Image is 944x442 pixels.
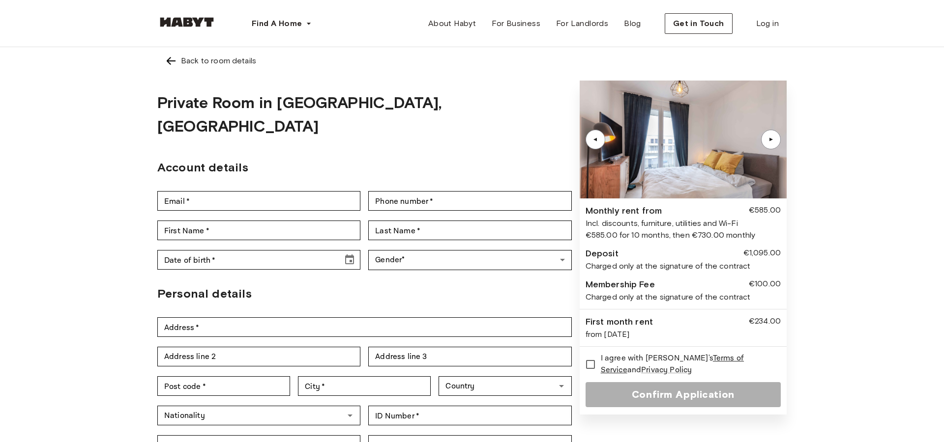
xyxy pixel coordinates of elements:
[484,14,548,33] a: For Business
[665,13,733,34] button: Get in Touch
[555,379,568,393] button: Open
[749,315,781,329] div: €234.00
[157,91,572,138] h1: Private Room in [GEOGRAPHIC_DATA], [GEOGRAPHIC_DATA]
[641,365,692,375] a: Privacy Policy
[586,247,619,260] div: Deposit
[749,278,781,291] div: €100.00
[556,18,608,29] span: For Landlords
[548,14,616,33] a: For Landlords
[586,204,662,218] div: Monthly rent from
[586,278,655,291] div: Membership Fee
[756,18,779,29] span: Log in
[428,18,476,29] span: About Habyt
[748,14,787,33] a: Log in
[157,159,572,176] h2: Account details
[343,409,357,422] button: Open
[586,218,781,229] div: Incl. discounts, furniture, utilities and Wi-Fi
[590,137,600,142] div: ▲
[340,250,359,270] button: Choose date
[743,247,781,260] div: €1,095.00
[492,18,540,29] span: For Business
[165,55,177,67] img: Left pointing arrow
[673,18,724,29] span: Get in Touch
[157,17,216,27] img: Habyt
[580,81,787,198] img: Image of the room
[586,229,781,241] div: €585.00 for 10 months, then €730.00 monthly
[624,18,641,29] span: Blog
[749,204,781,218] div: €585.00
[157,47,787,75] a: Left pointing arrowBack to room details
[157,285,572,303] h2: Personal details
[586,329,781,340] div: from [DATE]
[420,14,484,33] a: About Habyt
[586,260,781,272] div: Charged only at the signature of the contract
[586,291,781,303] div: Charged only at the signature of the contract
[766,137,776,142] div: ▲
[601,353,773,376] span: I agree with [PERSON_NAME]'s and
[244,14,320,33] button: Find A Home
[252,18,302,29] span: Find A Home
[181,55,256,67] div: Back to room details
[586,315,653,329] div: First month rent
[616,14,649,33] a: Blog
